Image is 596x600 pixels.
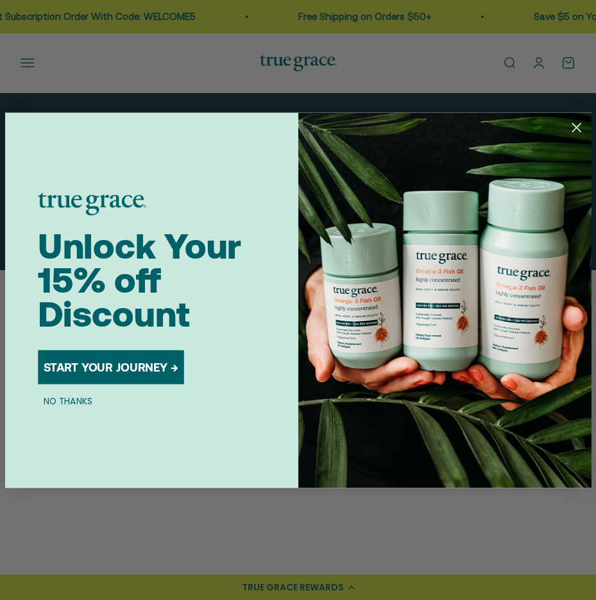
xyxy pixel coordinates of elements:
button: START YOUR JOURNEY → [38,350,184,384]
button: Close dialog [566,117,586,137]
button: NO THANKS [38,393,98,407]
img: logo placeholder [38,193,146,215]
img: 098727d5-50f8-4f9b-9554-844bb8da1403.jpeg [298,112,592,488]
span: Unlock Your 15% off Discount [38,225,241,334]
